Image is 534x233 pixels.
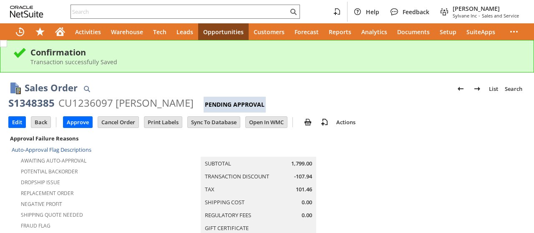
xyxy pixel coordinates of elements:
[361,28,387,36] span: Analytics
[356,23,392,40] a: Analytics
[456,84,466,94] img: Previous
[366,8,379,16] span: Help
[21,168,78,175] a: Potential Backorder
[392,23,435,40] a: Documents
[70,23,106,40] a: Activities
[294,173,312,180] span: -107.94
[75,28,101,36] span: Activities
[58,96,194,110] div: CU1236097 [PERSON_NAME]
[21,200,62,208] a: Negative Profit
[466,28,495,36] span: SuiteApps
[8,96,55,110] div: S1348385
[30,58,521,66] div: Transaction successfully Saved
[111,28,143,36] span: Warehouse
[21,157,86,164] a: Awaiting Auto-Approval
[501,82,526,95] a: Search
[9,117,25,128] input: Edit
[55,27,65,37] svg: Home
[82,84,92,94] img: Quick Find
[482,13,519,19] span: Sales and Service
[98,117,139,128] input: Cancel Order
[10,6,43,18] svg: logo
[453,5,519,13] span: [PERSON_NAME]
[320,117,330,127] img: add-record.svg
[205,211,251,219] a: Regulatory Fees
[302,211,312,219] span: 0.00
[144,117,182,128] input: Print Labels
[205,160,231,167] a: Subtotal
[403,8,429,16] span: Feedback
[472,84,482,94] img: Next
[249,23,290,40] a: Customers
[205,173,269,180] a: Transaction Discount
[296,185,312,193] span: 101.46
[295,28,319,36] span: Forecast
[246,117,287,128] input: Open In WMC
[440,28,456,36] span: Setup
[290,23,324,40] a: Forecast
[203,28,244,36] span: Opportunities
[397,28,430,36] span: Documents
[50,23,70,40] a: Home
[453,13,477,19] span: Sylvane Inc
[479,13,480,19] span: -
[63,117,92,128] input: Approve
[461,23,500,40] a: SuiteApps
[504,23,524,40] div: More menus
[30,47,521,58] div: Confirmation
[198,23,249,40] a: Opportunities
[21,211,83,218] a: Shipping Quote Needed
[148,23,171,40] a: Tech
[188,117,240,128] input: Sync To Database
[329,28,351,36] span: Reports
[31,117,50,128] input: Back
[153,28,166,36] span: Tech
[25,81,78,95] h1: Sales Order
[205,185,214,193] a: Tax
[254,28,285,36] span: Customers
[176,28,193,36] span: Leads
[201,143,316,157] caption: Summary
[205,198,244,206] a: Shipping Cost
[71,7,288,17] input: Search
[35,27,45,37] svg: Shortcuts
[12,146,91,153] a: Auto-Approval Flag Descriptions
[435,23,461,40] a: Setup
[205,224,249,232] a: Gift Certificate
[15,27,25,37] svg: Recent Records
[486,82,501,95] a: List
[21,179,60,186] a: Dropship Issue
[204,97,266,113] div: Pending Approval
[8,133,177,144] div: Approval Failure Reasons
[21,222,50,229] a: Fraud Flag
[10,23,30,40] a: Recent Records
[288,7,298,17] svg: Search
[171,23,198,40] a: Leads
[333,118,359,126] a: Actions
[106,23,148,40] a: Warehouse
[302,198,312,206] span: 0.00
[30,23,50,40] div: Shortcuts
[324,23,356,40] a: Reports
[21,190,73,197] a: Replacement Order
[303,117,313,127] img: print.svg
[291,160,312,168] span: 1,799.00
